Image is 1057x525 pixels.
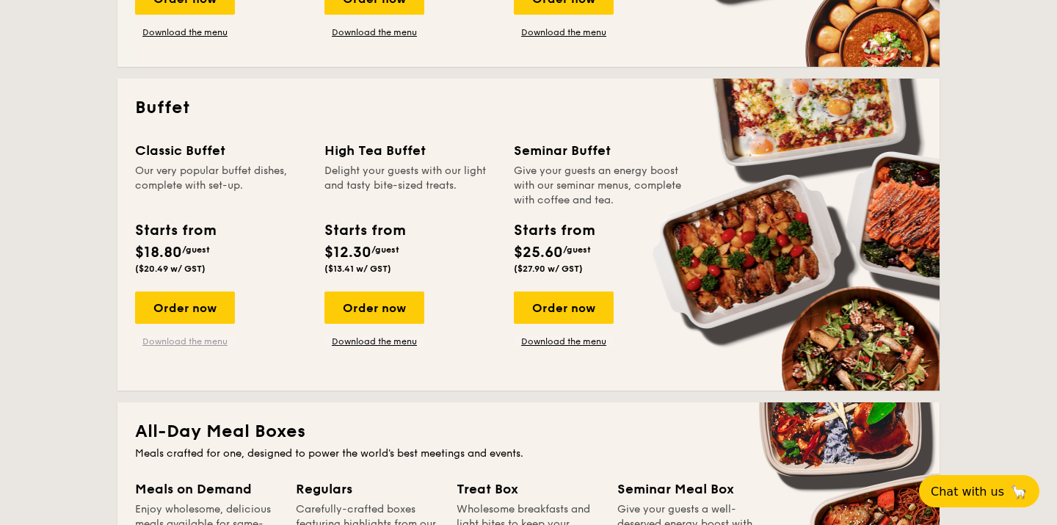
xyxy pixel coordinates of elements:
div: Order now [324,292,424,324]
h2: Buffet [135,96,922,120]
div: Treat Box [457,479,600,499]
a: Download the menu [135,26,235,38]
span: /guest [371,245,399,255]
span: /guest [563,245,591,255]
div: Meals crafted for one, designed to power the world's best meetings and events. [135,446,922,461]
span: 🦙 [1010,483,1028,500]
div: Give your guests an energy boost with our seminar menus, complete with coffee and tea. [514,164,686,208]
a: Download the menu [514,26,614,38]
button: Chat with us🦙 [919,475,1039,507]
div: Starts from [514,220,594,242]
div: Meals on Demand [135,479,278,499]
a: Download the menu [324,336,424,347]
div: High Tea Buffet [324,140,496,161]
div: Seminar Meal Box [617,479,760,499]
div: Starts from [324,220,404,242]
span: Chat with us [931,485,1004,499]
div: Order now [514,292,614,324]
a: Download the menu [514,336,614,347]
a: Download the menu [135,336,235,347]
span: $18.80 [135,244,182,261]
div: Classic Buffet [135,140,307,161]
span: ($13.41 w/ GST) [324,264,391,274]
div: Regulars [296,479,439,499]
div: Seminar Buffet [514,140,686,161]
span: ($27.90 w/ GST) [514,264,583,274]
span: $25.60 [514,244,563,261]
span: $12.30 [324,244,371,261]
h2: All-Day Meal Boxes [135,420,922,443]
div: Starts from [135,220,215,242]
span: ($20.49 w/ GST) [135,264,206,274]
a: Download the menu [324,26,424,38]
div: Order now [135,292,235,324]
span: /guest [182,245,210,255]
div: Our very popular buffet dishes, complete with set-up. [135,164,307,208]
div: Delight your guests with our light and tasty bite-sized treats. [324,164,496,208]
